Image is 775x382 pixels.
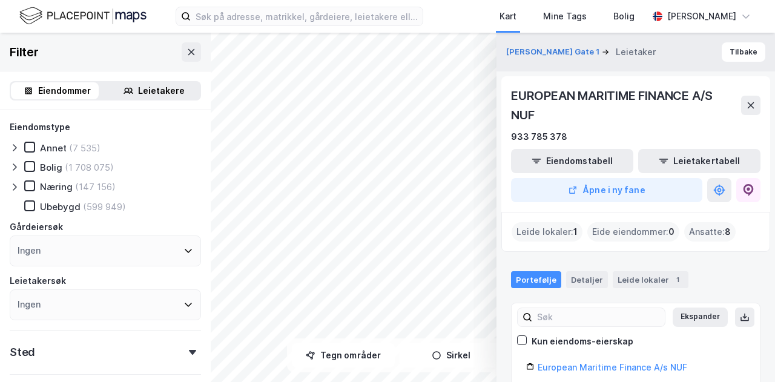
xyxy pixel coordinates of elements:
input: Søk på adresse, matrikkel, gårdeiere, leietakere eller personer [191,7,423,25]
div: Kun eiendoms-eierskap [532,334,633,349]
div: Bolig [40,162,62,173]
div: Ingen [18,297,41,312]
div: Portefølje [511,271,561,288]
button: Ekspander [673,308,728,327]
span: 0 [668,225,674,239]
div: Leietakere [138,84,185,98]
div: Ubebygd [40,201,81,212]
button: Tegn områder [292,343,395,367]
div: Annet [40,142,67,154]
div: Næring [40,181,73,193]
div: Eiendommer [38,84,91,98]
button: Åpne i ny fane [511,178,702,202]
iframe: Chat Widget [714,324,775,382]
div: Ansatte : [684,222,736,242]
div: (7 535) [69,142,101,154]
a: European Maritime Finance A/s NUF [538,362,687,372]
div: (599 949) [83,201,126,212]
div: Leide lokaler [613,271,688,288]
div: Filter [10,42,39,62]
button: Tilbake [722,42,765,62]
div: Eide eiendommer : [587,222,679,242]
div: Leietaker [616,45,656,59]
button: Eiendomstabell [511,149,633,173]
div: [PERSON_NAME] [667,9,736,24]
div: Eiendomstype [10,120,70,134]
div: (147 156) [75,181,116,193]
div: Leide lokaler : [512,222,582,242]
span: 8 [725,225,731,239]
div: Gårdeiersøk [10,220,63,234]
div: EUROPEAN MARITIME FINANCE A/S NUF [511,86,741,125]
div: Detaljer [566,271,608,288]
div: Kart [500,9,516,24]
button: Sirkel [400,343,503,367]
div: 933 785 378 [511,130,567,144]
div: Bolig [613,9,635,24]
div: (1 708 075) [65,162,114,173]
button: Leietakertabell [638,149,760,173]
div: Mine Tags [543,9,587,24]
span: 1 [573,225,578,239]
input: Søk [532,308,665,326]
div: Ingen [18,243,41,258]
div: Leietakersøk [10,274,66,288]
div: 1 [671,274,684,286]
button: [PERSON_NAME] Gate 1 [506,46,602,58]
img: logo.f888ab2527a4732fd821a326f86c7f29.svg [19,5,147,27]
div: Sted [10,345,35,360]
